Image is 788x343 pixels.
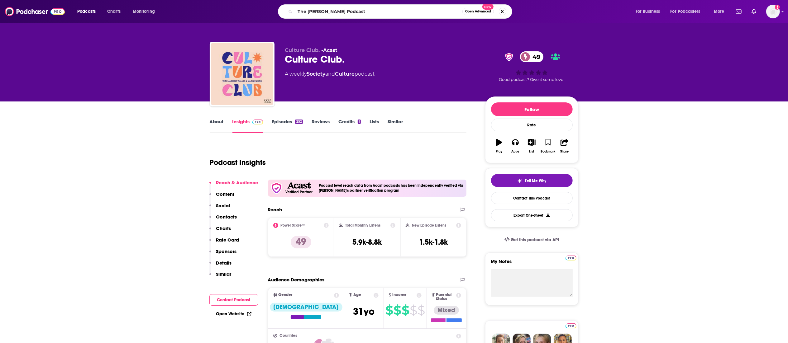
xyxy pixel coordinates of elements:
[270,182,283,194] img: verfied icon
[209,203,230,214] button: Social
[511,237,559,242] span: Get this podcast via API
[281,223,305,228] h2: Power Score™
[209,180,258,191] button: Reach & Audience
[216,180,258,186] p: Reach & Audience
[335,71,355,77] a: Culture
[556,135,572,157] button: Share
[491,258,573,269] label: My Notes
[385,305,393,315] span: $
[323,47,338,53] a: Acast
[666,7,709,16] button: open menu
[766,5,780,18] img: User Profile
[766,5,780,18] button: Show profile menu
[566,255,576,261] a: Pro website
[388,119,403,133] a: Similar
[566,323,576,328] img: Podchaser Pro
[410,305,417,315] span: $
[284,4,518,19] div: Search podcasts, credits, & more...
[286,190,313,194] h5: Verified Partner
[491,102,573,116] button: Follow
[775,5,780,10] svg: Add a profile image
[353,305,375,317] span: 31 yo
[216,214,237,220] p: Contacts
[517,178,522,183] img: tell me why sparkle
[209,248,237,260] button: Sponsors
[560,150,569,153] div: Share
[211,43,273,105] img: Culture Club.
[291,236,311,248] p: 49
[77,7,96,16] span: Podcasts
[511,150,519,153] div: Apps
[319,183,464,193] h4: Podcast level reach data from Acast podcasts has been independently verified via [PERSON_NAME]'s ...
[279,293,293,297] span: Gender
[216,191,235,197] p: Content
[209,237,239,248] button: Rate Card
[491,192,573,204] a: Contact This Podcast
[209,271,232,283] button: Similar
[216,271,232,277] p: Similar
[709,7,732,16] button: open menu
[491,174,573,187] button: tell me why sparkleTell Me Why
[566,256,576,261] img: Podchaser Pro
[485,47,579,86] div: verified Badge49Good podcast? Give it some love!
[210,158,266,167] h1: Podcast Insights
[749,6,759,17] a: Show notifications dropdown
[209,260,232,271] button: Details
[209,214,237,225] button: Contacts
[338,119,361,133] a: Credits1
[496,150,502,153] div: Play
[523,135,540,157] button: List
[393,293,407,297] span: Income
[491,135,507,157] button: Play
[352,237,382,247] h3: 5.9k-8.8k
[287,182,311,189] img: Acast
[209,294,258,306] button: Contact Podcast
[462,8,494,15] button: Open AdvancedNew
[216,311,251,317] a: Open Website
[394,305,401,315] span: $
[733,6,744,17] a: Show notifications dropdown
[73,7,104,16] button: open menu
[210,119,224,133] a: About
[216,203,230,209] p: Social
[268,277,325,283] h2: Audience Demographics
[232,119,263,133] a: InsightsPodchaser Pro
[499,232,564,247] a: Get this podcast via API
[412,223,446,228] h2: New Episode Listens
[353,293,361,297] span: Age
[322,47,338,53] span: •
[285,70,375,78] div: A weekly podcast
[209,225,231,237] button: Charts
[268,207,282,213] h2: Reach
[280,334,298,338] span: Countries
[540,135,556,157] button: Bookmark
[714,7,724,16] span: More
[5,6,65,17] a: Podchaser - Follow, Share and Rate Podcasts
[295,7,462,16] input: Search podcasts, credits, & more...
[541,150,555,153] div: Bookmark
[503,53,515,61] img: verified Badge
[133,7,155,16] span: Monitoring
[418,305,425,315] span: $
[671,7,700,16] span: For Podcasters
[491,119,573,131] div: Rate
[436,293,455,301] span: Parental Status
[636,7,660,16] span: For Business
[252,120,263,125] img: Podchaser Pro
[526,51,543,62] span: 49
[216,237,239,243] p: Rate Card
[285,47,320,53] span: Culture Club.
[631,7,668,16] button: open menu
[358,120,361,124] div: 1
[103,7,124,16] a: Charts
[507,135,523,157] button: Apps
[307,71,326,77] a: Society
[209,191,235,203] button: Content
[216,225,231,231] p: Charts
[491,209,573,221] button: Export One-Sheet
[499,77,565,82] span: Good podcast? Give it some love!
[529,150,534,153] div: List
[312,119,330,133] a: Reviews
[465,10,491,13] span: Open Advanced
